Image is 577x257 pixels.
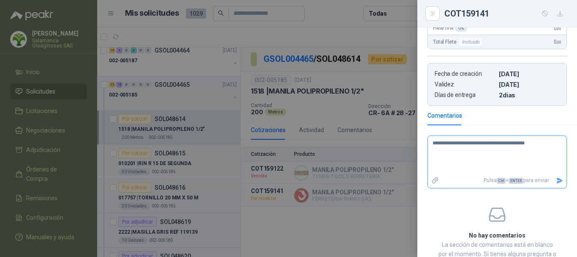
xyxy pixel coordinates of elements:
[455,25,467,32] div: 0 %
[499,81,560,88] p: [DATE]
[556,26,561,31] span: ,00
[554,25,561,31] span: 0
[433,25,467,32] span: Flete IVA
[435,91,495,99] p: Días de entrega
[553,173,566,188] button: Enviar
[435,70,495,77] p: Fecha de creación
[435,81,495,88] p: Validez
[556,40,561,44] span: ,00
[433,37,485,47] span: Total Flete
[458,37,483,47] div: Incluido
[438,231,557,240] h2: No hay comentarios
[554,39,561,45] span: 0
[499,91,560,99] p: 2 dias
[497,178,506,184] span: Ctrl
[442,173,553,188] p: Pulsa + para enviar
[444,7,567,20] div: COT159141
[427,111,462,120] div: Comentarios
[509,178,523,184] span: ENTER
[427,8,438,19] button: Close
[499,70,560,77] p: [DATE]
